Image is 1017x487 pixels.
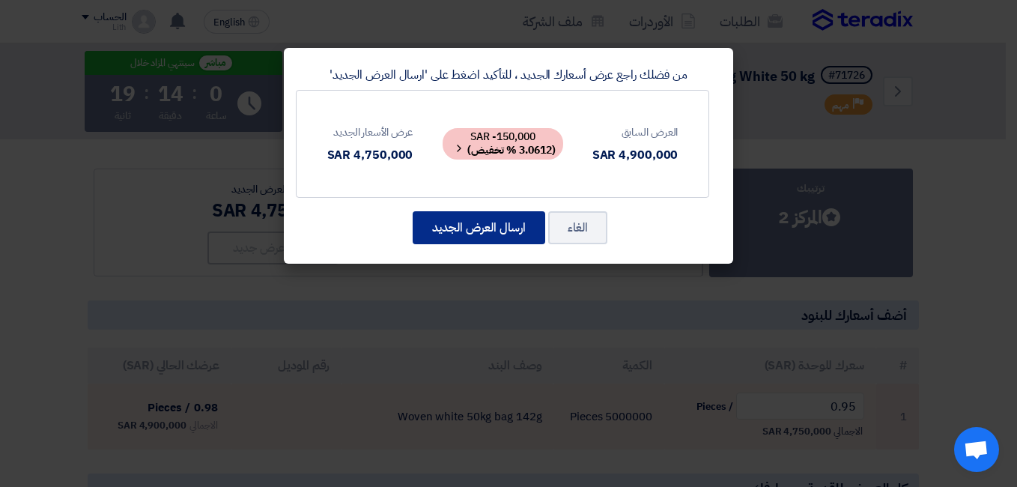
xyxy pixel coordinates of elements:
div: 4,900,000 SAR [592,146,678,164]
div: Open chat [954,427,999,472]
div: عرض الأسعار الجديد [327,124,413,140]
div: العرض السابق [592,124,678,140]
button: الغاء [548,211,607,244]
span: SAR -150,000 [443,128,563,160]
div: 4,750,000 SAR [327,146,413,164]
span: من فضلك راجع عرض أسعارك الجديد ، للتأكيد اضغط على 'ارسال العرض الجديد' [330,66,687,84]
b: (3.0612 % تخفيض) [467,142,556,158]
button: ارسال العرض الجديد [413,211,545,244]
